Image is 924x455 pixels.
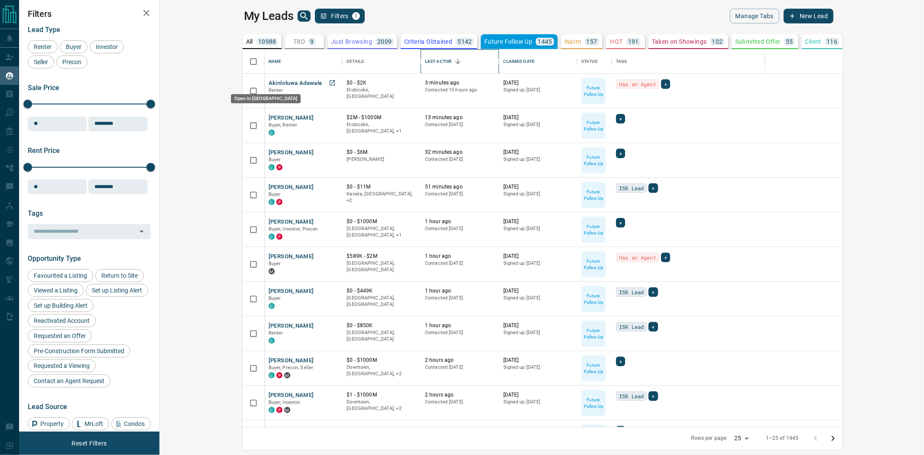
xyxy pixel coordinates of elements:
p: Taken on Showings [652,39,707,45]
button: [PERSON_NAME] [269,322,314,330]
p: 1 hour ago [425,253,495,260]
p: Criteria Obtained [404,39,453,45]
span: Buyer [63,43,84,50]
span: + [619,357,622,366]
div: Property [28,417,70,430]
p: Signed up [DATE] [503,295,573,302]
p: [DATE] [503,183,573,191]
span: Rent Price [28,146,60,155]
span: Lead Source [28,403,67,411]
p: Client [805,39,821,45]
div: + [616,357,625,366]
span: Has an Agent [619,80,656,88]
p: $589K - $2M [347,253,416,260]
h2: Filters [28,9,151,19]
p: [GEOGRAPHIC_DATA], [GEOGRAPHIC_DATA] [347,295,416,308]
p: [DATE] [503,391,573,399]
p: Contacted 15 hours ago [425,87,495,94]
div: Last Active [421,49,499,74]
div: Requested an Offer [28,329,92,342]
p: [DATE] [503,426,573,433]
div: 25 [731,432,752,445]
button: [PERSON_NAME] [269,218,314,226]
p: 51 minutes ago [425,183,495,191]
span: Requested a Viewing [31,362,93,369]
span: Renter [269,330,283,336]
p: Future Follow Up [484,39,532,45]
span: ISR Lead [619,322,644,331]
p: 2009 [377,39,392,45]
p: [DATE] [503,357,573,364]
span: Sale Price [28,84,59,92]
p: 13 minutes ago [425,114,495,121]
p: $500K - $1000M [347,426,416,433]
button: [PERSON_NAME] [269,149,314,157]
div: condos.ca [269,130,275,136]
div: property.ca [276,199,282,205]
p: TBD [293,39,305,45]
p: Etobicoke, [GEOGRAPHIC_DATA] [347,87,416,100]
div: property.ca [276,164,282,170]
span: Favourited a Listing [31,272,90,279]
p: [GEOGRAPHIC_DATA], [GEOGRAPHIC_DATA] [347,260,416,273]
button: [PERSON_NAME] [269,391,314,400]
span: + [619,114,622,123]
button: Reset Filters [66,436,112,451]
p: Future Follow Up [582,292,605,305]
div: mrloft.ca [284,407,290,413]
div: Status [577,49,612,74]
button: [PERSON_NAME] [269,253,314,261]
span: + [652,288,655,296]
p: 1–25 of 1445 [766,435,799,442]
button: Akinloluwa Adewale [269,79,322,88]
button: [PERSON_NAME] [269,357,314,365]
p: 1445 [538,39,552,45]
div: Requested a Viewing [28,359,96,372]
div: condos.ca [269,407,275,413]
div: + [648,287,658,297]
p: 32 minutes ago [425,149,495,156]
div: Precon [56,55,88,68]
p: 3 minutes ago [425,79,495,87]
span: ISR Lead [619,288,644,296]
div: Return to Site [95,269,144,282]
p: [DATE] [503,114,573,121]
div: + [648,183,658,193]
div: Name [264,49,343,74]
p: Rows per page: [691,435,728,442]
div: mrloft.ca [269,268,275,274]
p: Signed up [DATE] [503,399,573,406]
button: [PERSON_NAME] [269,183,314,192]
p: 191 [628,39,639,45]
div: condos.ca [269,372,275,378]
div: Last Active [425,49,452,74]
p: Future Follow Up [582,154,605,167]
span: Buyer, Investor [269,400,301,405]
div: + [616,218,625,227]
p: [PERSON_NAME] [347,156,416,163]
span: + [619,149,622,158]
div: Contact an Agent Request [28,374,110,387]
p: Signed up [DATE] [503,156,573,163]
span: Has an Agent [619,253,656,262]
span: Requested an Offer [31,332,89,339]
p: Contacted [DATE] [425,329,495,336]
span: Reactivated Account [31,317,93,324]
p: Future Follow Up [582,188,605,201]
p: Future Follow Up [582,119,605,132]
span: Buyer, Investor, Precon [269,226,318,232]
button: Filters1 [315,9,365,23]
div: Claimed Date [503,49,535,74]
div: Details [342,49,421,74]
p: $1 - $1000M [347,391,416,399]
div: mrloft.ca [284,372,290,378]
button: [PERSON_NAME] [269,426,314,434]
p: Warm [564,39,581,45]
p: Contacted [DATE] [425,295,495,302]
span: Set up Listing Alert [89,287,145,294]
span: + [664,253,667,262]
p: Signed up [DATE] [503,225,573,232]
span: Precon [59,58,84,65]
div: + [648,391,658,401]
span: + [652,322,655,331]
